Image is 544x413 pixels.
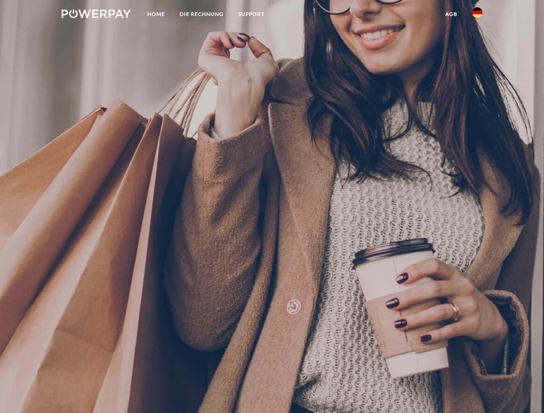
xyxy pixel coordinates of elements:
[62,9,131,18] img: logo-powerpay-white.svg
[231,6,272,22] a: SUPPORT
[472,7,482,18] img: de
[438,6,465,22] a: agb
[172,6,231,22] a: DIE RECHNUNG
[140,6,172,22] a: Home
